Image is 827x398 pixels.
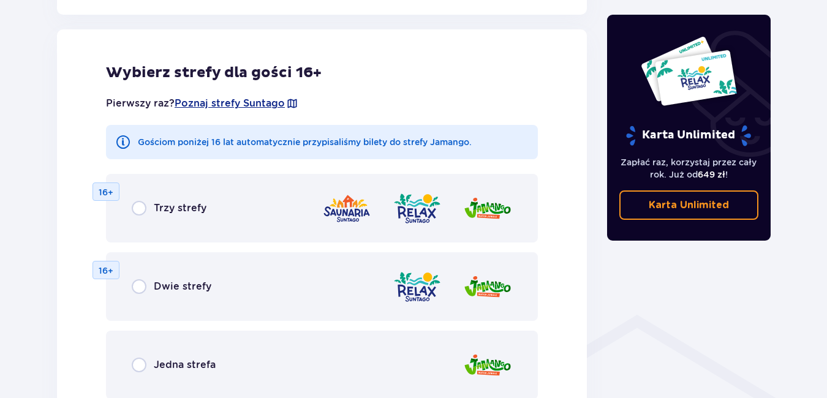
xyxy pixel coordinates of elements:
[154,201,206,215] span: Trzy strefy
[106,64,538,82] h2: Wybierz strefy dla gości 16+
[175,97,285,110] a: Poznaj strefy Suntago
[698,170,725,179] span: 649 zł
[625,125,752,146] p: Karta Unlimited
[154,280,211,293] span: Dwie strefy
[138,136,472,148] p: Gościom poniżej 16 lat automatycznie przypisaliśmy bilety do strefy Jamango.
[106,97,298,110] p: Pierwszy raz?
[463,191,512,226] img: Jamango
[619,156,759,181] p: Zapłać raz, korzystaj przez cały rok. Już od !
[99,265,113,277] p: 16+
[393,269,442,304] img: Relax
[463,269,512,304] img: Jamango
[619,190,759,220] a: Karta Unlimited
[393,191,442,226] img: Relax
[154,358,216,372] span: Jedna strefa
[463,348,512,383] img: Jamango
[649,198,729,212] p: Karta Unlimited
[99,186,113,198] p: 16+
[640,36,738,107] img: Dwie karty całoroczne do Suntago z napisem 'UNLIMITED RELAX', na białym tle z tropikalnymi liśćmi...
[322,191,371,226] img: Saunaria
